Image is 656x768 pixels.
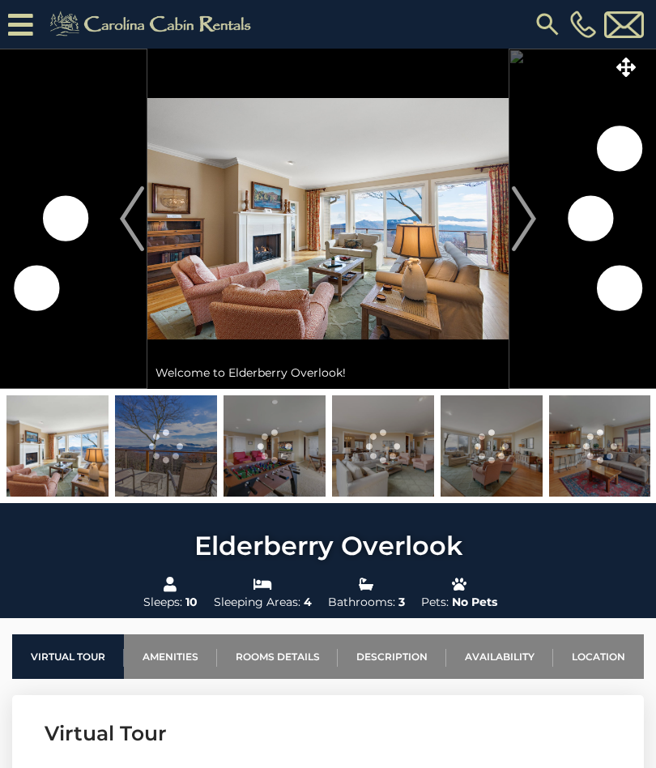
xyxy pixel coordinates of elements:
img: arrow [512,186,536,251]
div: Welcome to Elderberry Overlook! [147,356,509,389]
a: Availability [446,634,553,679]
img: 163365832 [549,395,651,497]
a: [PHONE_NUMBER] [566,11,600,38]
img: arrow [120,186,144,251]
h3: Virtual Tour [45,719,611,748]
img: 163365813 [115,395,217,497]
a: Rooms Details [217,634,339,679]
img: Khaki-logo.png [41,8,265,41]
a: Location [553,634,644,679]
img: 163365853 [332,395,434,497]
button: Next [509,49,539,389]
img: 163365820 [441,395,543,497]
a: Virtual Tour [12,634,124,679]
img: search-regular.svg [533,10,562,39]
img: 163365855 [6,395,109,497]
a: Amenities [124,634,217,679]
a: Description [338,634,446,679]
button: Previous [117,49,147,389]
img: 163365848 [224,395,326,497]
